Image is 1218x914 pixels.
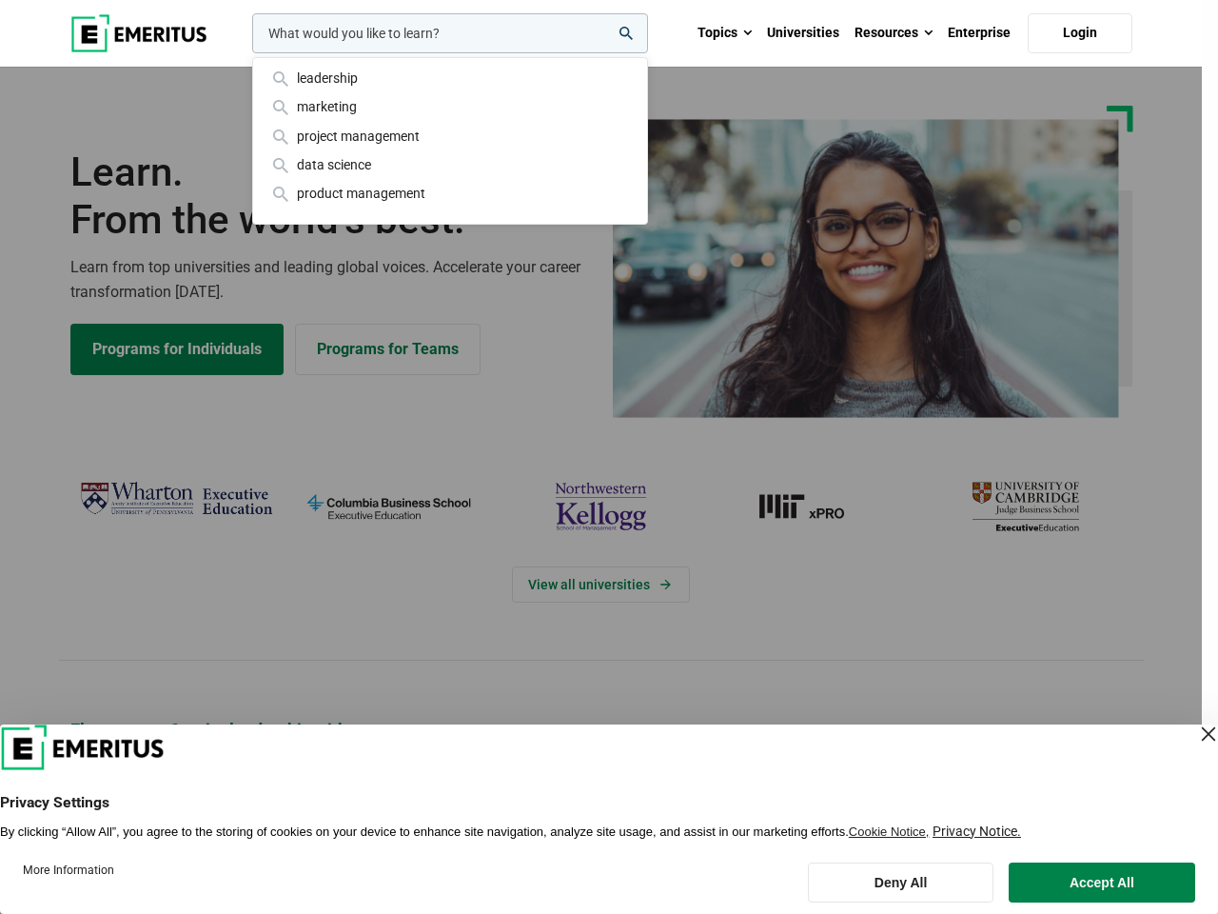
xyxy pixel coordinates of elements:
a: Login [1028,13,1132,53]
div: marketing [268,96,632,117]
div: product management [268,183,632,204]
input: woocommerce-product-search-field-0 [252,13,648,53]
div: project management [268,126,632,147]
div: leadership [268,68,632,89]
div: data science [268,154,632,175]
